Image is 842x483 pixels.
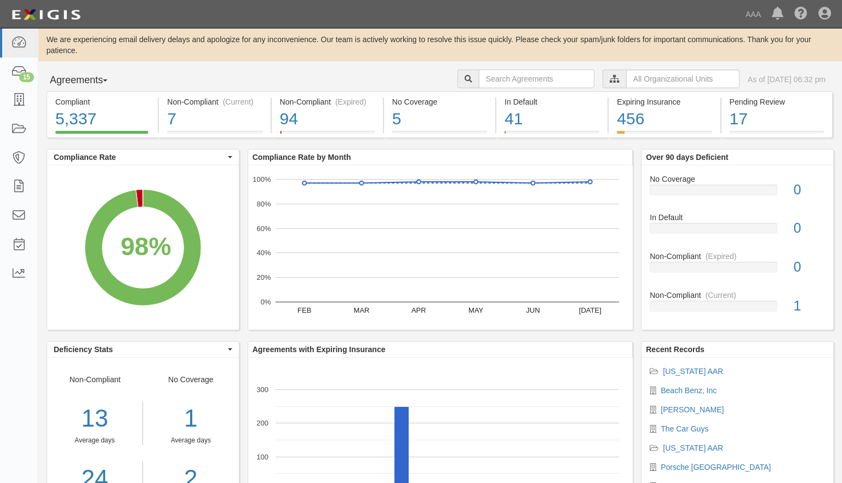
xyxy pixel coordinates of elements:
[505,107,599,131] div: 41
[661,405,724,414] a: [PERSON_NAME]
[121,229,171,265] div: 98%
[641,251,833,262] div: Non-Compliant
[650,251,825,290] a: Non-Compliant(Expired)0
[256,273,271,281] text: 20%
[19,72,34,82] div: 15
[335,96,366,107] div: (Expired)
[38,34,842,56] div: We are experiencing email delivery delays and apologize for any inconvenience. Our team is active...
[650,290,825,320] a: Non-Compliant(Current)1
[579,306,602,314] text: [DATE]
[8,5,84,25] img: logo-5460c22ac91f19d4615b14bd174203de0afe785f0fc80cf4dbbc73dc1793850b.png
[384,131,495,140] a: No Coverage5
[392,107,487,131] div: 5
[730,96,824,107] div: Pending Review
[650,174,825,212] a: No Coverage0
[280,96,375,107] div: Non-Compliant (Expired)
[641,212,833,223] div: In Default
[392,96,487,107] div: No Coverage
[223,96,254,107] div: (Current)
[47,131,158,140] a: Compliant5,337
[786,296,833,316] div: 1
[730,107,824,131] div: 17
[248,165,633,330] svg: A chart.
[260,298,271,306] text: 0%
[353,306,369,314] text: MAR
[646,153,728,162] b: Over 90 days Deficient
[47,342,239,357] button: Deficiency Stats
[641,290,833,301] div: Non-Compliant
[786,257,833,277] div: 0
[479,70,594,88] input: Search Agreements
[794,8,807,21] i: Help Center - Complianz
[617,107,712,131] div: 456
[706,251,737,262] div: (Expired)
[256,386,268,394] text: 300
[256,419,268,427] text: 200
[272,131,383,140] a: Non-Compliant(Expired)94
[47,401,142,436] div: 13
[748,74,826,85] div: As of [DATE] 06:32 pm
[786,219,833,238] div: 0
[609,131,720,140] a: Expiring Insurance456
[253,153,351,162] b: Compliance Rate by Month
[256,452,268,461] text: 100
[496,131,608,140] a: In Default41
[505,96,599,107] div: In Default
[626,70,740,88] input: All Organizational Units
[663,367,723,376] a: [US_STATE] AAR
[297,306,311,314] text: FEB
[159,131,270,140] a: Non-Compliant(Current)7
[617,96,712,107] div: Expiring Insurance
[253,345,386,354] b: Agreements with Expiring Insurance
[151,436,231,445] div: Average days
[256,200,271,208] text: 80%
[786,180,833,200] div: 0
[167,96,262,107] div: Non-Compliant (Current)
[661,386,717,395] a: Beach Benz, Inc
[650,212,825,251] a: In Default0
[47,165,239,330] svg: A chart.
[253,175,271,183] text: 100%
[641,174,833,185] div: No Coverage
[661,424,708,433] a: The Car Guys
[526,306,540,314] text: JUN
[55,107,150,131] div: 5,337
[411,306,426,314] text: APR
[151,401,231,436] div: 1
[706,290,736,301] div: (Current)
[54,152,225,163] span: Compliance Rate
[721,131,833,140] a: Pending Review17
[256,249,271,257] text: 40%
[55,96,150,107] div: Compliant
[256,224,271,232] text: 60%
[280,107,375,131] div: 94
[47,436,142,445] div: Average days
[646,345,704,354] b: Recent Records
[47,70,129,91] button: Agreements
[167,107,262,131] div: 7
[468,306,484,314] text: MAY
[47,150,239,165] button: Compliance Rate
[661,463,771,472] a: Porsche [GEOGRAPHIC_DATA]
[663,444,723,452] a: [US_STATE] AAR
[740,3,766,25] a: AAA
[54,344,225,355] span: Deficiency Stats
